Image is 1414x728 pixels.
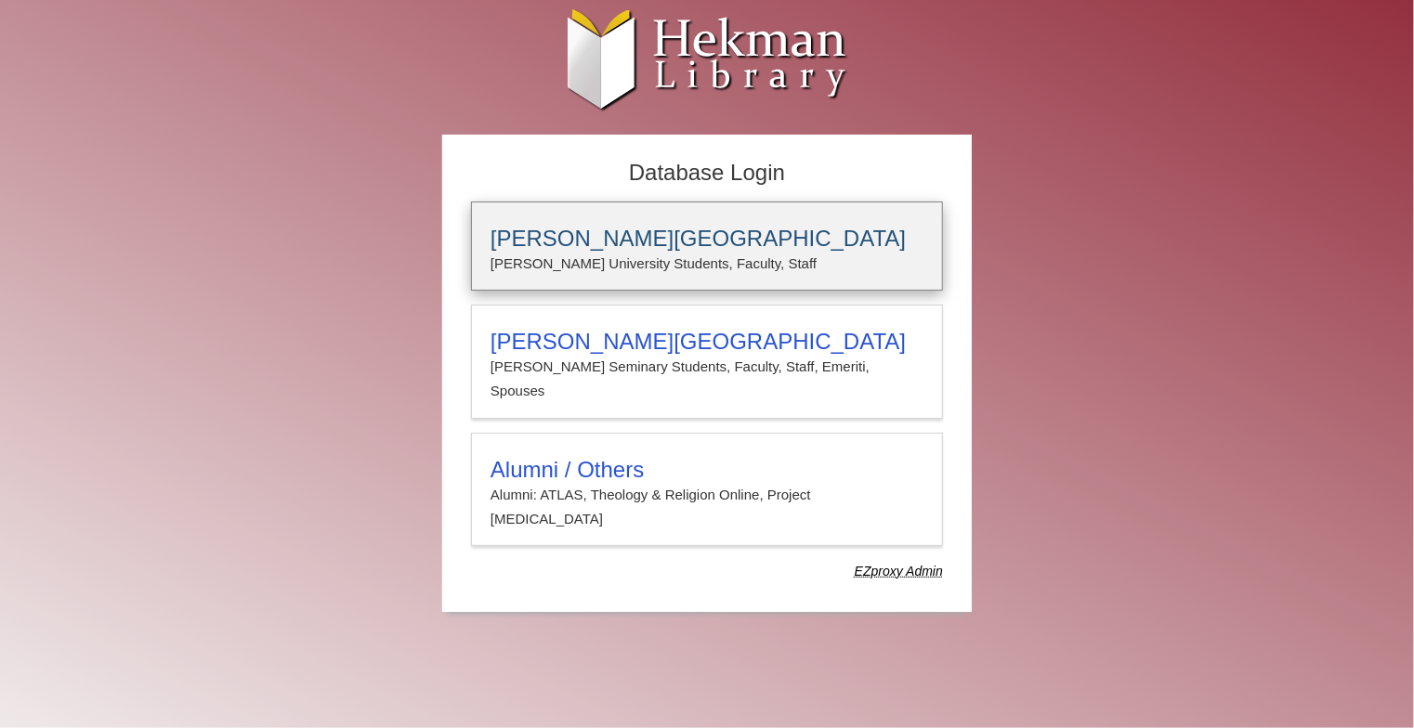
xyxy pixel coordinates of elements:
a: [PERSON_NAME][GEOGRAPHIC_DATA][PERSON_NAME] Seminary Students, Faculty, Staff, Emeriti, Spouses [471,305,943,419]
h3: [PERSON_NAME][GEOGRAPHIC_DATA] [491,329,923,355]
p: [PERSON_NAME] University Students, Faculty, Staff [491,252,923,276]
h3: Alumni / Others [491,457,923,483]
summary: Alumni / OthersAlumni: ATLAS, Theology & Religion Online, Project [MEDICAL_DATA] [491,457,923,532]
h3: [PERSON_NAME][GEOGRAPHIC_DATA] [491,226,923,252]
p: Alumni: ATLAS, Theology & Religion Online, Project [MEDICAL_DATA] [491,483,923,532]
p: [PERSON_NAME] Seminary Students, Faculty, Staff, Emeriti, Spouses [491,355,923,404]
h2: Database Login [462,154,952,192]
a: [PERSON_NAME][GEOGRAPHIC_DATA][PERSON_NAME] University Students, Faculty, Staff [471,201,943,291]
dfn: Use Alumni login [855,564,943,578]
